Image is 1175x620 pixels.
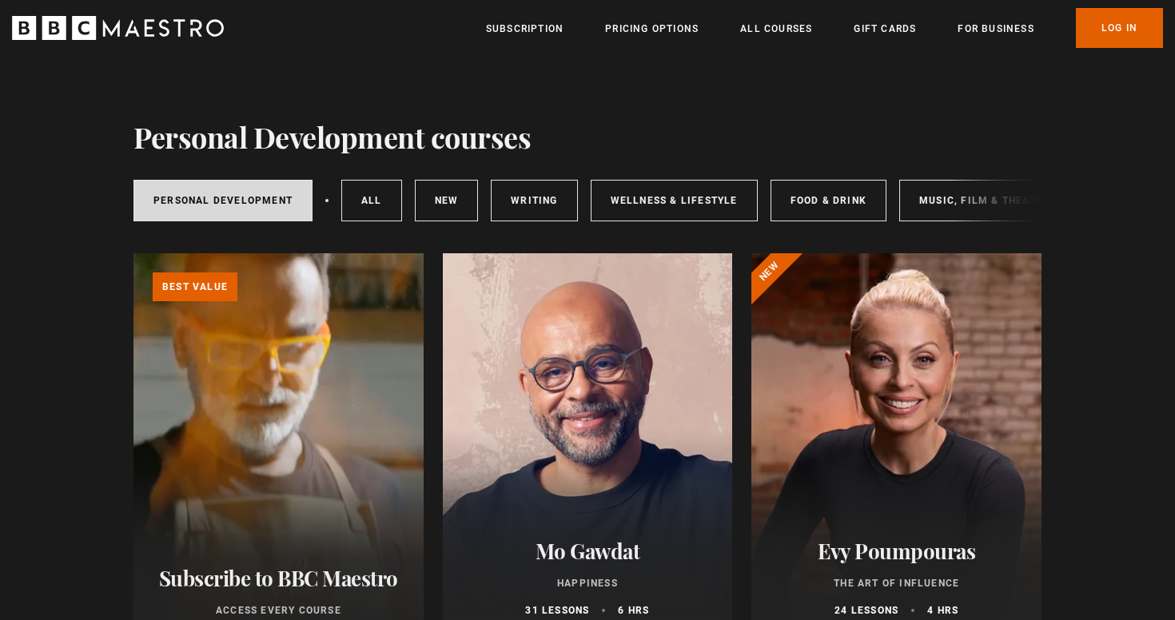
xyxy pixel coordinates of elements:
[462,576,714,590] p: Happiness
[12,16,224,40] svg: BBC Maestro
[133,180,313,221] a: Personal Development
[958,21,1034,37] a: For business
[415,180,479,221] a: New
[133,120,531,153] h1: Personal Development courses
[491,180,577,221] a: Writing
[591,180,758,221] a: Wellness & Lifestyle
[854,21,916,37] a: Gift Cards
[486,21,564,37] a: Subscription
[740,21,812,37] a: All Courses
[341,180,402,221] a: All
[605,21,699,37] a: Pricing Options
[771,539,1022,563] h2: Evy Poumpouras
[462,539,714,563] h2: Mo Gawdat
[486,8,1163,48] nav: Primary
[618,603,649,618] p: 6 hrs
[834,603,898,618] p: 24 lessons
[1076,8,1163,48] a: Log In
[771,180,886,221] a: Food & Drink
[771,576,1022,590] p: The Art of Influence
[525,603,589,618] p: 31 lessons
[153,272,237,301] p: Best value
[899,180,1069,221] a: Music, Film & Theatre
[927,603,958,618] p: 4 hrs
